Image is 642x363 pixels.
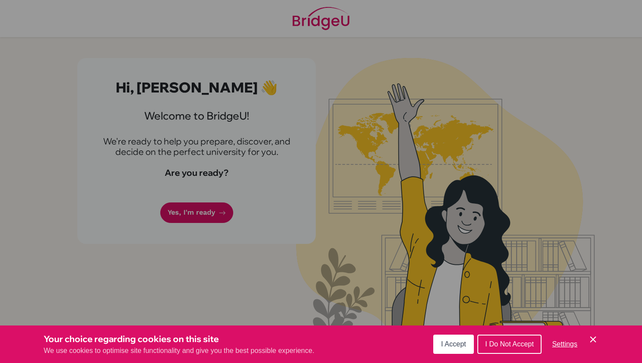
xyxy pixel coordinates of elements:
[477,335,542,354] button: I Do Not Accept
[433,335,474,354] button: I Accept
[44,346,314,356] p: We use cookies to optimise site functionality and give you the best possible experience.
[545,336,584,353] button: Settings
[588,334,598,345] button: Save and close
[485,340,534,348] span: I Do Not Accept
[441,340,466,348] span: I Accept
[552,340,577,348] span: Settings
[44,332,314,346] h3: Your choice regarding cookies on this site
